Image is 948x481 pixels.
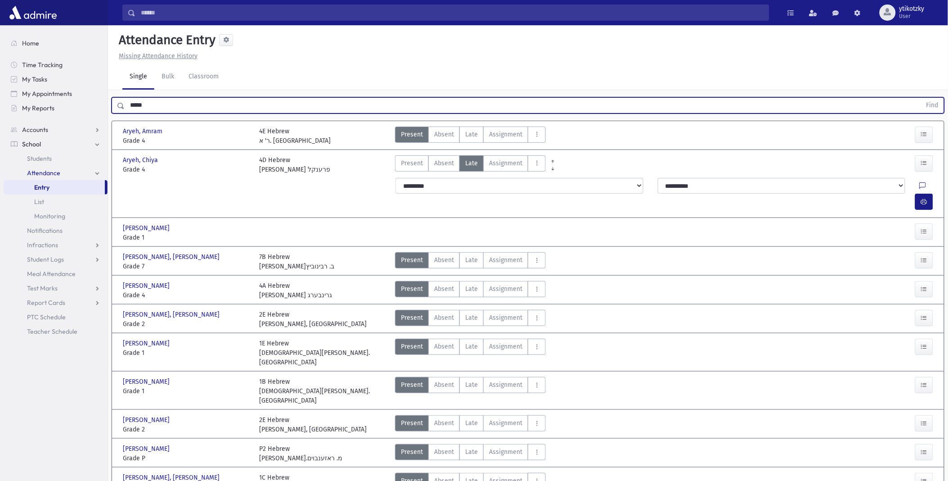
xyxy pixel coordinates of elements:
span: Students [27,154,52,163]
span: [PERSON_NAME], [PERSON_NAME] [123,310,221,319]
div: 4A Hebrew [PERSON_NAME] גרינבערג [260,281,332,300]
span: Present [401,159,423,168]
div: AttTypes [395,281,546,300]
span: Grade 2 [123,425,251,434]
img: AdmirePro [7,4,59,22]
span: Grade 2 [123,319,251,329]
span: Grade P [123,454,251,463]
a: Monitoring [4,209,108,223]
span: Grade 4 [123,290,251,300]
span: Late [465,380,478,390]
a: Report Cards [4,295,108,310]
div: P2 Hebrew [PERSON_NAME].מ. ראזענבוים [260,444,343,463]
span: My Tasks [22,75,47,83]
span: Absent [434,284,454,294]
span: List [34,198,44,206]
span: Assignment [489,255,522,265]
span: [PERSON_NAME], [PERSON_NAME] [123,252,221,262]
span: Teacher Schedule [27,327,77,336]
span: My Reports [22,104,54,112]
span: Grade 1 [123,348,251,358]
span: Absent [434,130,454,139]
span: [PERSON_NAME] [123,223,171,233]
div: 2E Hebrew [PERSON_NAME], [GEOGRAPHIC_DATA] [260,415,367,434]
span: Absent [434,418,454,428]
div: AttTypes [395,339,546,367]
a: My Reports [4,101,108,115]
span: Home [22,39,39,47]
span: Present [401,380,423,390]
span: Report Cards [27,299,65,307]
span: Grade 1 [123,233,251,242]
u: Missing Attendance History [119,52,198,60]
span: Late [465,418,478,428]
span: Absent [434,447,454,457]
a: Bulk [154,64,181,90]
span: Present [401,342,423,351]
span: [PERSON_NAME] [123,281,171,290]
span: Attendance [27,169,60,177]
a: List [4,195,108,209]
div: AttTypes [395,252,546,271]
div: AttTypes [395,444,546,463]
a: Attendance [4,166,108,180]
span: Grade 1 [123,386,251,396]
a: Missing Attendance History [115,52,198,60]
a: Accounts [4,123,108,137]
div: AttTypes [395,377,546,405]
span: Notifications [27,227,63,235]
span: [PERSON_NAME] [123,377,171,386]
span: Absent [434,342,454,351]
span: Present [401,418,423,428]
span: Present [401,447,423,457]
span: Absent [434,255,454,265]
span: Absent [434,380,454,390]
span: ytikotzky [899,5,925,13]
span: Late [465,255,478,265]
span: Late [465,284,478,294]
span: Infractions [27,241,58,249]
a: Infractions [4,238,108,252]
span: Monitoring [34,212,65,220]
a: Student Logs [4,252,108,267]
a: Students [4,151,108,166]
span: Late [465,159,478,168]
a: PTC Schedule [4,310,108,324]
div: 4E Hebrew ר' א. [GEOGRAPHIC_DATA] [260,127,331,145]
span: Entry [34,183,49,191]
span: Assignment [489,159,522,168]
span: Present [401,313,423,322]
span: Late [465,313,478,322]
span: Present [401,130,423,139]
div: 2E Hebrew [PERSON_NAME], [GEOGRAPHIC_DATA] [260,310,367,329]
span: [PERSON_NAME] [123,339,171,348]
div: 7B Hebrew [PERSON_NAME]ב. רבינוביץ [260,252,335,271]
span: [PERSON_NAME] [123,444,171,454]
a: My Appointments [4,86,108,101]
span: Late [465,447,478,457]
a: Notifications [4,223,108,238]
span: My Appointments [22,90,72,98]
h5: Attendance Entry [115,32,216,48]
span: Assignment [489,380,522,390]
button: Find [921,98,944,113]
input: Search [135,5,769,21]
a: School [4,137,108,151]
div: AttTypes [395,310,546,329]
span: Present [401,255,423,265]
a: Meal Attendance [4,267,108,281]
a: Single [122,64,154,90]
a: Entry [4,180,105,195]
span: Time Tracking [22,61,63,69]
div: AttTypes [395,415,546,434]
div: 1B Hebrew [DEMOGRAPHIC_DATA][PERSON_NAME]. [GEOGRAPHIC_DATA] [260,377,387,405]
a: Teacher Schedule [4,324,108,339]
span: Assignment [489,130,522,139]
a: Classroom [181,64,226,90]
span: Assignment [489,284,522,294]
div: AttTypes [395,127,546,145]
span: Accounts [22,126,48,134]
span: Late [465,342,478,351]
span: Test Marks [27,284,58,292]
span: Late [465,130,478,139]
